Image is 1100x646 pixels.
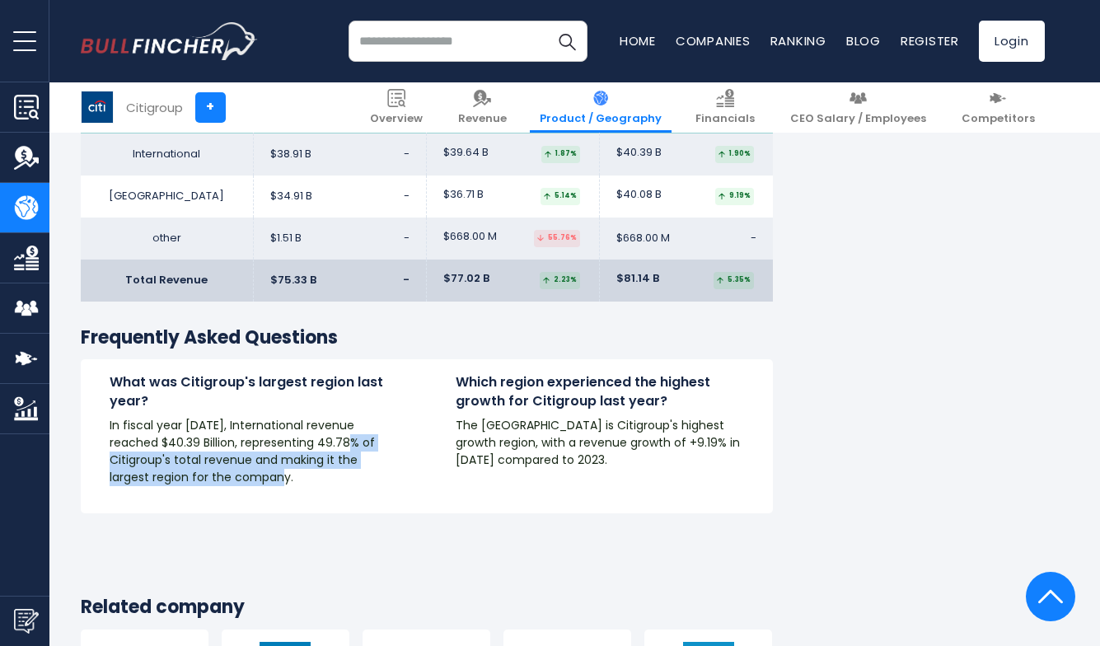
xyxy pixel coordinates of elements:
[81,133,254,176] td: International
[540,272,580,289] div: 2.23%
[404,232,410,246] span: -
[370,112,423,126] span: Overview
[540,112,662,126] span: Product / Geography
[616,146,662,160] span: $40.39 B
[616,232,670,246] span: $668.00 M
[695,112,755,126] span: Financials
[751,232,756,246] span: -
[715,188,754,205] div: 9.19%
[456,373,744,410] h4: Which region experienced the highest growth for Citigroup last year?
[270,274,316,288] span: $75.33 B
[81,22,258,60] a: Go to homepage
[81,22,258,60] img: bullfincher logo
[81,326,773,350] h3: Frequently Asked Questions
[456,417,744,469] p: The [GEOGRAPHIC_DATA] is Citigroup's highest growth region, with a revenue growth of +9.19% in [D...
[81,176,254,218] td: [GEOGRAPHIC_DATA]
[443,188,484,202] span: $36.71 B
[620,32,656,49] a: Home
[530,82,672,133] a: Product / Geography
[541,188,580,205] div: 5.14%
[901,32,959,49] a: Register
[443,146,489,160] span: $39.64 B
[81,218,254,260] td: other
[270,232,302,246] span: $1.51 B
[81,596,773,620] h3: Related company
[110,417,398,486] p: In fiscal year [DATE], International revenue reached $40.39 Billion, representing 49.78% of Citig...
[616,188,662,202] span: $40.08 B
[534,230,580,247] div: 55.76%
[448,82,517,133] a: Revenue
[126,98,183,117] div: Citigroup
[81,260,254,302] td: Total Revenue
[360,82,433,133] a: Overview
[616,272,659,286] span: $81.14 B
[195,92,226,123] a: +
[770,32,826,49] a: Ranking
[270,147,311,161] span: $38.91 B
[962,112,1035,126] span: Competitors
[541,146,580,163] div: 1.87%
[686,82,765,133] a: Financials
[790,112,926,126] span: CEO Salary / Employees
[979,21,1045,62] a: Login
[846,32,881,49] a: Blog
[404,190,410,204] span: -
[780,82,936,133] a: CEO Salary / Employees
[403,274,410,288] span: -
[715,146,754,163] div: 1.90%
[458,112,507,126] span: Revenue
[82,91,113,123] img: C logo
[952,82,1045,133] a: Competitors
[110,373,398,410] h4: What was Citigroup's largest region last year?
[714,272,754,289] div: 5.35%
[443,272,489,286] span: $77.02 B
[270,190,312,204] span: $34.91 B
[546,21,587,62] button: Search
[404,147,410,161] span: -
[443,230,497,244] span: $668.00 M
[676,32,751,49] a: Companies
